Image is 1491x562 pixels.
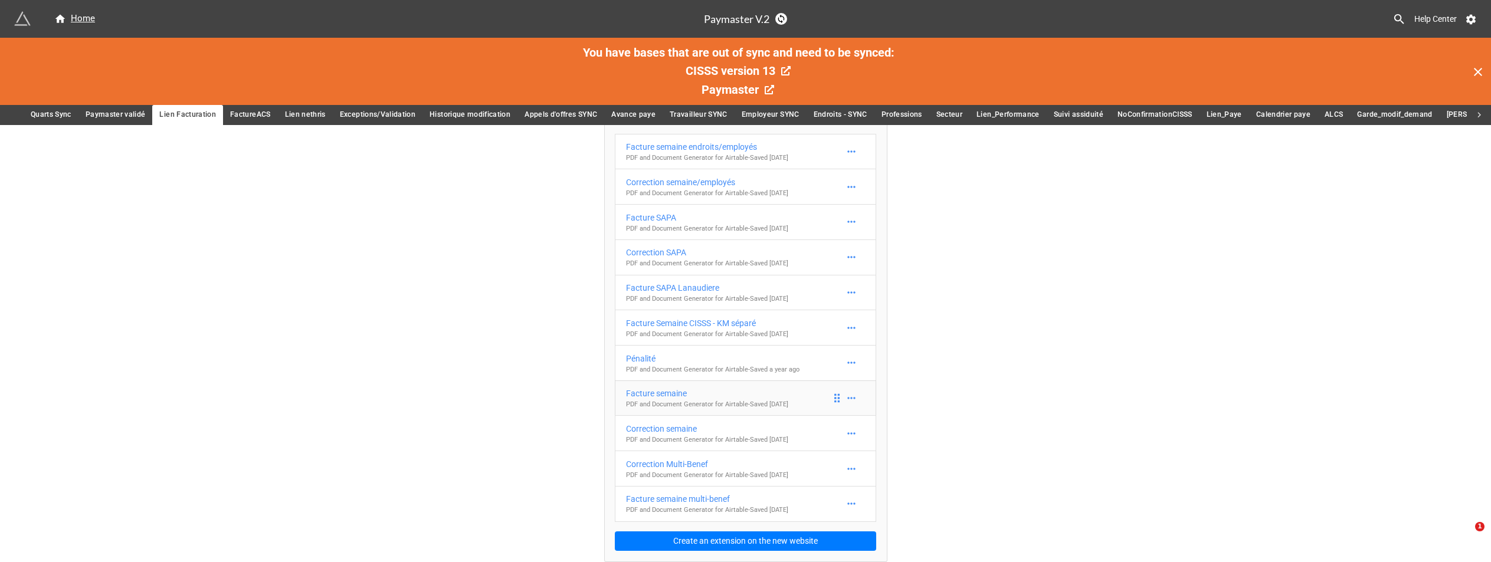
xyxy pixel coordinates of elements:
[1207,109,1242,121] span: Lien_Paye
[24,105,1467,124] div: scrollable auto tabs example
[615,531,876,551] button: Create an extension on the new website
[340,109,415,121] span: Exceptions/Validation
[814,109,867,121] span: Endroits - SYNC
[626,176,788,189] div: Correction semaine/employés
[742,109,799,121] span: Employeur SYNC
[626,492,788,505] div: Facture semaine multi-benef
[626,387,788,400] div: Facture semaine
[626,153,788,163] p: PDF and Document Generator for Airtable - Saved [DATE]
[626,458,788,471] div: Correction Multi-Benef
[1475,522,1485,531] span: 1
[626,224,788,234] p: PDF and Document Generator for Airtable - Saved [DATE]
[615,345,876,381] a: PénalitéPDF and Document Generator for Airtable-Saved a year ago
[976,109,1040,121] span: Lien_Performance
[611,109,656,121] span: Avance paye
[1357,109,1432,121] span: Garde_modif_demand
[615,239,876,275] a: Correction SAPAPDF and Document Generator for Airtable-Saved [DATE]
[626,400,788,409] p: PDF and Document Generator for Airtable - Saved [DATE]
[230,109,271,121] span: FactureACS
[936,109,962,121] span: Secteur
[1451,522,1479,550] iframe: Intercom live chat
[615,310,876,346] a: Facture Semaine CISSS - KM séparéPDF and Document Generator for Airtable-Saved [DATE]
[626,317,788,330] div: Facture Semaine CISSS - KM séparé
[14,11,31,27] img: miniextensions-icon.73ae0678.png
[626,189,788,198] p: PDF and Document Generator for Airtable - Saved [DATE]
[626,330,788,339] p: PDF and Document Generator for Airtable - Saved [DATE]
[626,246,788,259] div: Correction SAPA
[626,294,788,304] p: PDF and Document Generator for Airtable - Saved [DATE]
[626,352,799,365] div: Pénalité
[615,275,876,311] a: Facture SAPA LanaudierePDF and Document Generator for Airtable-Saved [DATE]
[583,45,894,60] span: You have bases that are out of sync and need to be synced:
[430,109,510,121] span: Historique modification
[702,83,759,97] span: Paymaster
[615,169,876,205] a: Correction semaine/employésPDF and Document Generator for Airtable-Saved [DATE]
[626,505,788,515] p: PDF and Document Generator for Airtable - Saved [DATE]
[615,134,876,170] a: Facture semaine endroits/employésPDF and Document Generator for Airtable-Saved [DATE]
[626,140,788,153] div: Facture semaine endroits/employés
[615,380,876,416] a: Facture semainePDF and Document Generator for Airtable-Saved [DATE]
[626,471,788,480] p: PDF and Document Generator for Airtable - Saved [DATE]
[54,12,95,26] div: Home
[626,259,788,268] p: PDF and Document Generator for Airtable - Saved [DATE]
[1406,8,1465,29] a: Help Center
[615,451,876,487] a: Correction Multi-BenefPDF and Document Generator for Airtable-Saved [DATE]
[704,14,769,24] h3: Paymaster V.2
[626,211,788,224] div: Facture SAPA
[86,109,146,121] span: Paymaster validé
[525,109,597,121] span: Appels d'offres SYNC
[615,415,876,451] a: Correction semainePDF and Document Generator for Airtable-Saved [DATE]
[626,435,788,445] p: PDF and Document Generator for Airtable - Saved [DATE]
[1256,109,1310,121] span: Calendrier paye
[31,109,71,121] span: Quarts Sync
[626,365,799,374] p: PDF and Document Generator for Airtable - Saved a year ago
[285,109,326,121] span: Lien nethris
[47,12,102,26] a: Home
[882,109,922,121] span: Professions
[686,64,775,78] span: CISSS version 13
[615,486,876,522] a: Facture semaine multi-benefPDF and Document Generator for Airtable-Saved [DATE]
[775,13,787,25] a: Sync Base Structure
[1118,109,1192,121] span: NoConfirmationCISSS
[159,109,216,121] span: Lien Facturation
[626,422,788,435] div: Correction semaine
[1325,109,1343,121] span: ALCS
[615,204,876,240] a: Facture SAPAPDF and Document Generator for Airtable-Saved [DATE]
[626,281,788,294] div: Facture SAPA Lanaudiere
[670,109,728,121] span: Travailleur SYNC
[1054,109,1103,121] span: Suivi assiduité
